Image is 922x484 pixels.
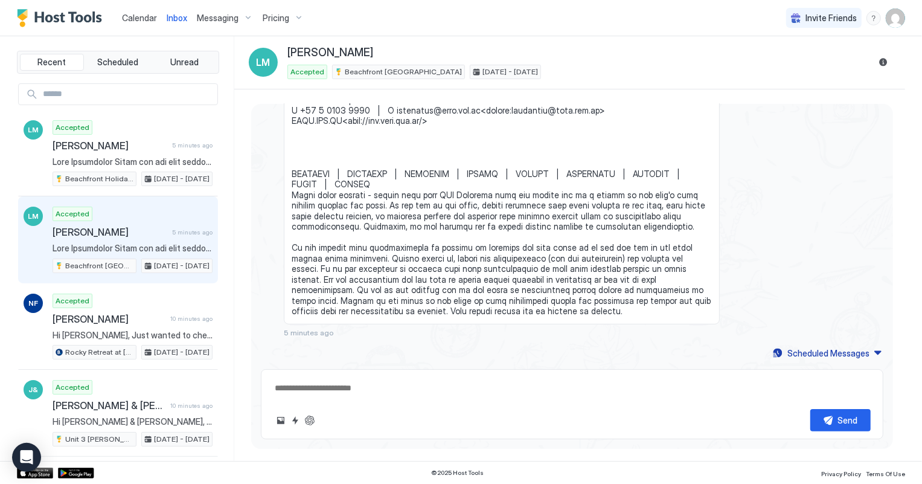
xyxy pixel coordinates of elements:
button: Reservation information [876,55,891,69]
span: Privacy Policy [821,470,861,477]
a: Host Tools Logo [17,9,107,27]
span: [DATE] - [DATE] [154,173,210,184]
span: [PERSON_NAME] [53,140,167,152]
button: Quick reply [288,413,303,428]
span: Hi [PERSON_NAME], Just wanted to check in and make sure you have everything you need? Hope you're... [53,330,213,341]
span: [PERSON_NAME] & [PERSON_NAME] [53,399,165,411]
span: Inbox [167,13,187,23]
span: Lore Ipsumdolor Sitam con adi elit seddo. E te incididun ut labor etd magn aliqua en Adminim, 8 V... [53,243,213,254]
span: Accepted [290,66,324,77]
span: LM [257,55,271,69]
span: Lore Ipsumdolor Sitam con adi elit seddo. E te incididun ut labor etd magn aliqua en Adminim, 8 V... [53,156,213,167]
button: Scheduled [86,54,150,71]
span: Unit 3 [PERSON_NAME] [65,434,133,445]
span: Beachfront Holiday Cottage [65,173,133,184]
div: Scheduled Messages [787,347,869,360]
span: Hi [PERSON_NAME] & [PERSON_NAME], Just wanted to check in and make sure you have everything you n... [53,416,213,427]
span: Invite Friends [805,13,857,24]
span: LM [28,124,39,135]
a: Inbox [167,11,187,24]
span: Scheduled [98,57,139,68]
span: [DATE] - [DATE] [154,260,210,271]
button: Scheduled Messages [771,345,883,361]
span: [DATE] - [DATE] [154,434,210,445]
span: 10 minutes ago [170,315,213,323]
span: Accepted [56,208,89,219]
span: LM [28,211,39,222]
button: Upload image [274,413,288,428]
a: Google Play Store [58,468,94,479]
span: J& [28,384,38,395]
span: 10 minutes ago [170,402,213,410]
span: Accepted [56,122,89,133]
span: [PERSON_NAME] [53,226,167,238]
span: Pricing [263,13,289,24]
span: Accepted [56,295,89,306]
span: 5 minutes ago [172,228,213,236]
span: 5 minutes ago [172,141,213,149]
button: Unread [152,54,216,71]
span: [DATE] - [DATE] [154,347,210,358]
div: menu [866,11,881,25]
input: Input Field [38,84,217,105]
span: Beachfront [GEOGRAPHIC_DATA] [65,260,133,271]
span: Rocky Retreat at [GEOGRAPHIC_DATA] - [STREET_ADDRESS] [65,347,133,358]
div: tab-group [17,51,219,74]
a: App Store [17,468,53,479]
span: NF [28,298,38,309]
a: Privacy Policy [821,466,861,479]
div: Open Intercom Messenger [12,443,41,472]
span: [PERSON_NAME] [287,46,373,60]
span: [DATE] - [DATE] [482,66,538,77]
span: Calendar [122,13,157,23]
span: Unread [170,57,199,68]
a: Calendar [122,11,157,24]
span: Messaging [197,13,239,24]
button: Send [810,409,871,431]
span: [PERSON_NAME] [53,313,165,325]
span: Recent [37,57,66,68]
div: User profile [886,8,905,28]
span: © 2025 Host Tools [432,469,484,477]
button: ChatGPT Auto Reply [303,413,317,428]
div: Send [838,414,858,427]
button: Recent [20,54,84,71]
span: Terms Of Use [866,470,905,477]
span: Accepted [56,382,89,393]
a: Terms Of Use [866,466,905,479]
span: Beachfront [GEOGRAPHIC_DATA] [345,66,462,77]
span: 5 minutes ago [284,328,334,337]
